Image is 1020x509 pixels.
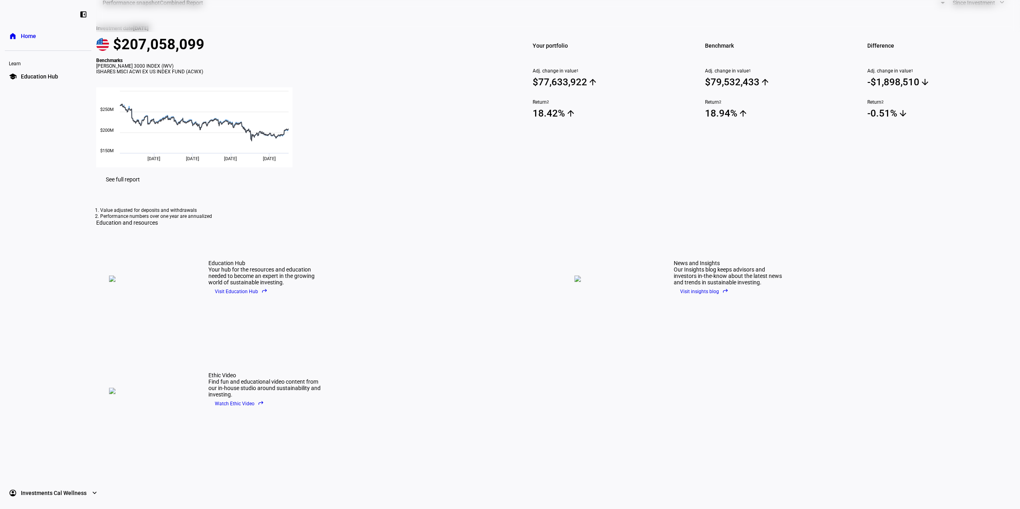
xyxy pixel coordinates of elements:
span: Adj. change in value [533,68,685,74]
eth-mat-symbol: expand_more [91,489,99,497]
a: Watch Ethic Videoreply [208,398,321,410]
a: Visit insights blogreply [674,286,786,298]
sup: 1 [576,68,579,74]
sup: 1 [748,68,751,74]
span: Return [867,99,1020,105]
span: Your portfolio [533,40,685,51]
mat-icon: arrow_downward [898,109,908,118]
span: Return [705,99,857,105]
a: Visit Education Hubreply [208,286,321,298]
img: education-hub.png [109,276,189,282]
sup: 2 [547,99,549,105]
button: Visit Education Hubreply [208,286,274,298]
mat-icon: arrow_upward [566,109,576,118]
eth-mat-symbol: reply [258,400,264,406]
mat-icon: arrow_upward [760,77,770,87]
button: Watch Ethic Videoreply [208,398,271,410]
div: $77,633,922 [533,76,587,88]
eth-mat-symbol: home [9,32,17,40]
div: [PERSON_NAME] 3000 INDEX (IWV) [96,63,510,69]
span: Home [21,32,36,40]
span: Adj. change in value [867,68,1020,74]
span: Visit insights blog [680,286,729,298]
div: Benchmarks [96,58,510,63]
button: Visit insights blogreply [674,286,735,298]
span: Visit Education Hub [215,286,268,298]
span: [DATE] [186,156,199,161]
img: ethic-video.png [109,388,189,394]
div: Our Insights blog keeps advisors and investors in-the-know about the latest news and trends in su... [674,266,786,286]
text: $150M [100,148,114,153]
span: Watch Ethic Video [215,398,264,410]
span: Difference [867,40,1020,51]
div: Your hub for the resources and education needed to become an expert in the growing world of susta... [208,266,321,286]
div: Find fun and educational video content from our in-house studio around sustainability and investing. [208,378,321,398]
mat-icon: arrow_upward [588,77,598,87]
div: Learn [5,57,91,68]
span: See full report [106,176,140,183]
span: $207,058,099 [113,36,204,53]
span: $79,532,433 [705,76,857,88]
div: ISHARES MSCI ACWI EX US INDEX FUND (ACWX) [96,69,510,74]
span: [DATE] [147,156,160,161]
div: Education Hub [208,260,321,266]
div: Ethic Video [208,372,321,378]
text: $200M [100,128,114,133]
mat-icon: arrow_upward [738,109,747,118]
span: [DATE] [263,156,276,161]
li: Performance numbers over one year are annualized [100,213,1016,219]
span: Investments Cal Wellness [21,489,87,497]
eth-mat-symbol: reply [261,288,268,294]
span: [DATE] [224,156,237,161]
span: Benchmark [705,40,857,51]
span: 18.94% [705,107,857,119]
sup: 2 [881,99,884,105]
span: Adj. change in value [705,68,857,74]
span: Education Hub [21,72,58,80]
div: Education and resources [96,219,1020,226]
a: See full report [96,171,149,187]
eth-mat-symbol: left_panel_close [79,10,87,18]
eth-mat-symbol: reply [722,288,729,294]
li: Value adjusted for deposits and withdrawals [100,207,1016,213]
eth-mat-symbol: school [9,72,17,80]
eth-mat-symbol: account_circle [9,489,17,497]
span: Return [533,99,685,105]
div: News and Insights [674,260,786,266]
span: -$1,898,510 [867,76,1020,88]
img: news.png [574,276,654,282]
span: 18.42% [533,107,685,119]
a: homeHome [5,28,91,44]
text: $250M [100,107,114,112]
sup: 1 [911,68,913,74]
span: -0.51% [867,107,1020,119]
mat-icon: arrow_downward [920,77,930,87]
sup: 2 [719,99,721,105]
